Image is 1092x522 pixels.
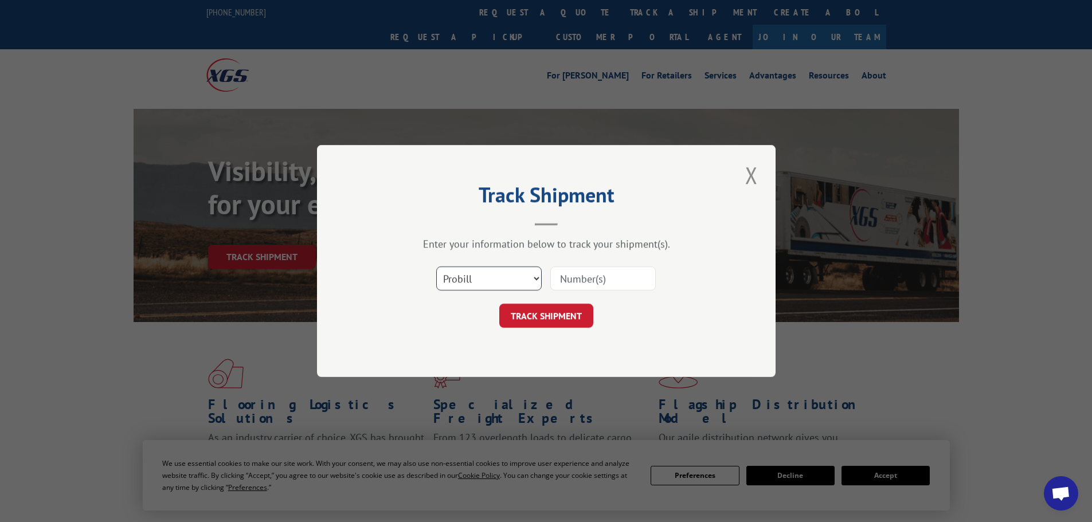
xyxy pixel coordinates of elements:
[1044,476,1078,511] a: Open chat
[742,159,761,191] button: Close modal
[374,237,718,250] div: Enter your information below to track your shipment(s).
[550,266,656,291] input: Number(s)
[374,187,718,209] h2: Track Shipment
[499,304,593,328] button: TRACK SHIPMENT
